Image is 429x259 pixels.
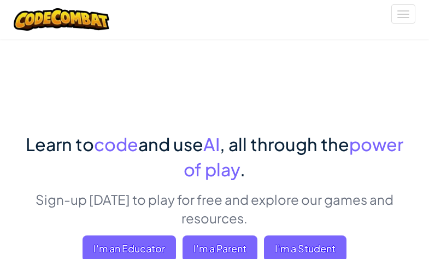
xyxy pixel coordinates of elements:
[14,8,109,31] img: CodeCombat logo
[203,133,220,155] span: AI
[138,133,203,155] span: and use
[26,133,94,155] span: Learn to
[18,190,412,227] p: Sign-up [DATE] to play for free and explore our games and resources.
[240,158,245,180] span: .
[94,133,138,155] span: code
[220,133,349,155] span: , all through the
